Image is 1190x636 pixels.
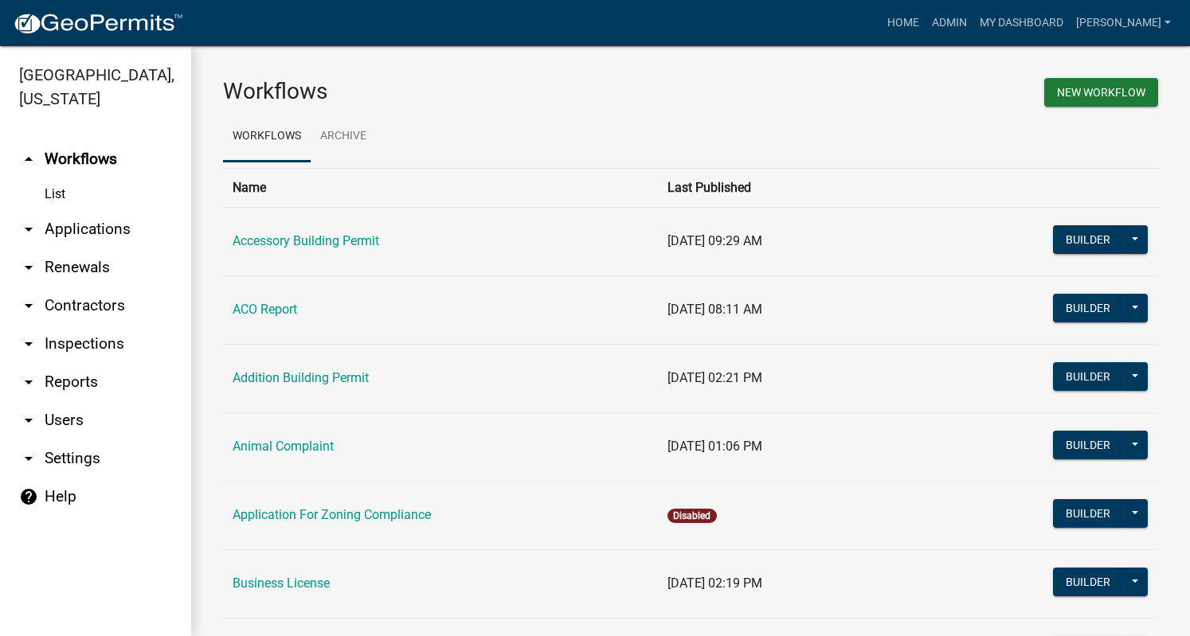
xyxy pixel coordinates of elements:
[1070,8,1177,38] a: [PERSON_NAME]
[658,168,978,207] th: Last Published
[1053,568,1123,596] button: Builder
[233,302,297,317] a: ACO Report
[1053,225,1123,254] button: Builder
[19,150,38,169] i: arrow_drop_up
[223,78,679,105] h3: Workflows
[19,411,38,430] i: arrow_drop_down
[926,8,973,38] a: Admin
[311,111,376,162] a: Archive
[223,111,311,162] a: Workflows
[667,576,762,591] span: [DATE] 02:19 PM
[233,507,431,522] a: Application For Zoning Compliance
[19,487,38,506] i: help
[19,449,38,468] i: arrow_drop_down
[1053,294,1123,322] button: Builder
[667,370,762,385] span: [DATE] 02:21 PM
[19,220,38,239] i: arrow_drop_down
[667,509,716,523] span: Disabled
[1044,78,1158,107] button: New Workflow
[881,8,926,38] a: Home
[233,370,369,385] a: Addition Building Permit
[1053,362,1123,391] button: Builder
[667,439,762,454] span: [DATE] 01:06 PM
[19,334,38,353] i: arrow_drop_down
[667,302,762,317] span: [DATE] 08:11 AM
[973,8,1070,38] a: My Dashboard
[233,233,379,248] a: Accessory Building Permit
[1053,431,1123,459] button: Builder
[667,233,762,248] span: [DATE] 09:29 AM
[233,439,334,454] a: Animal Complaint
[19,258,38,277] i: arrow_drop_down
[19,296,38,315] i: arrow_drop_down
[19,373,38,392] i: arrow_drop_down
[1053,499,1123,528] button: Builder
[233,576,330,591] a: Business License
[223,168,658,207] th: Name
